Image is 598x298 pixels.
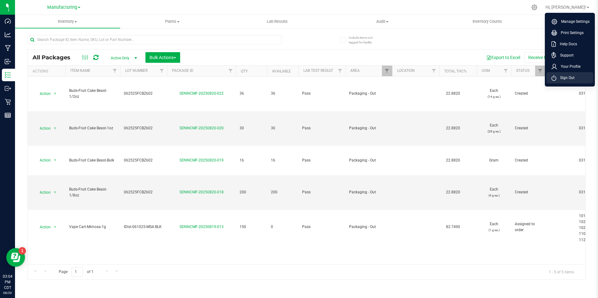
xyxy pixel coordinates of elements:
span: Packaging - Out [349,91,388,97]
inline-svg: Reports [5,112,11,118]
span: Print Settings [557,30,584,36]
a: Filter [157,66,167,76]
span: 30 [240,125,263,131]
iframe: Resource center [6,248,25,267]
span: Packaging - Out [349,125,388,131]
span: 16 [240,157,263,163]
span: Audit [330,19,435,24]
span: 062525FCBZ602 [124,157,163,163]
button: Receive Non-Cannabis [524,52,576,63]
span: Action [34,188,51,197]
span: 22.8820 [443,156,463,165]
span: select [51,156,59,165]
span: 22.8820 [443,188,463,197]
span: select [51,124,59,133]
p: (1 g ea.) [480,227,507,233]
span: Action [34,89,51,98]
inline-svg: Analytics [5,32,11,38]
span: 0 [271,224,295,230]
a: Filter [335,66,345,76]
a: SDNNCMF-20250820-022 [180,91,224,96]
inline-svg: Manufacturing [5,45,11,51]
a: Filter [382,66,392,76]
span: All Packages [33,54,77,61]
span: Page of 1 [53,267,99,277]
span: Inventory [15,19,120,24]
a: Available [272,69,291,73]
span: 062525FCBZ602 [124,125,163,131]
span: Sign Out [556,75,575,81]
span: 062525FCBZ602 [124,91,163,97]
span: Manufacturing [47,5,77,10]
span: 1 - 5 of 5 items [544,267,579,276]
a: SDNNCMF-20250820-019 [180,158,224,162]
span: Pass [302,189,342,195]
span: 16 [271,157,295,163]
span: IDist-061025-MSA-BLK [124,224,163,230]
span: Packaging - Out [349,157,388,163]
span: Each [480,186,507,198]
span: 200 [271,189,295,195]
a: SDNNCMF-20250819-013 [180,225,224,229]
span: Created [515,189,542,195]
button: Export to Excel [482,52,524,63]
a: Lot Number [125,68,148,73]
a: Filter [501,66,511,76]
inline-svg: Dashboard [5,18,11,24]
span: Packaging - Out [349,189,388,195]
a: Status [516,68,530,73]
div: Manage settings [530,4,538,10]
span: Buds-Fruit Cake Beast-1oz [69,125,116,131]
a: SDNNCMF-20250820-020 [180,126,224,130]
span: Action [34,223,51,231]
a: Location [397,68,415,73]
p: (14 g ea.) [480,94,507,100]
span: Support [556,52,574,58]
span: Pass [302,224,342,230]
p: 03:04 PM CDT [3,274,12,291]
input: Search Package ID, Item Name, SKU, Lot or Part Number... [28,35,282,44]
inline-svg: Outbound [5,85,11,92]
span: Buds-Fruit Cake Beast-1/8oz [69,186,116,198]
span: Inventory Counts [464,19,510,24]
a: Audit [330,15,435,28]
span: 150 [240,224,263,230]
span: Bulk Actions [149,55,176,60]
span: Help Docs [556,41,577,47]
input: 1 [72,267,83,277]
inline-svg: Retail [5,99,11,105]
span: select [51,89,59,98]
span: Pass [302,157,342,163]
p: (4 g ea.) [480,192,507,198]
span: 062525FCBZ602 [124,189,163,195]
span: Created [515,157,542,163]
p: (28 g ea.) [480,128,507,134]
span: Each [480,88,507,100]
span: Created [515,125,542,131]
span: Packaging - Out [349,224,388,230]
span: Hi, [PERSON_NAME]! [545,5,586,10]
span: Vape Cart-Mimosa-1g [69,224,116,230]
inline-svg: Inventory [5,72,11,78]
span: Gram [480,157,507,163]
a: Area [350,68,360,73]
span: 22.8820 [443,89,463,98]
a: Inventory Counts [435,15,540,28]
a: Total THC% [444,69,467,73]
a: Lab Results [225,15,330,28]
div: Actions [33,69,63,73]
a: Filter [110,66,120,76]
span: Lab Results [258,19,296,24]
inline-svg: Inbound [5,58,11,65]
span: Action [34,156,51,165]
span: Buds-Fruit Cake Beast-Bulk [69,157,116,163]
a: Qty [241,69,248,73]
span: Buds-Fruit Cake Beast-1/2oz [69,88,116,100]
span: Pass [302,125,342,131]
span: Each [480,221,507,233]
span: Your Profile [557,63,580,70]
a: UOM [482,68,490,73]
button: Bulk Actions [145,52,180,63]
a: SDNNCMF-20250820-018 [180,190,224,194]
